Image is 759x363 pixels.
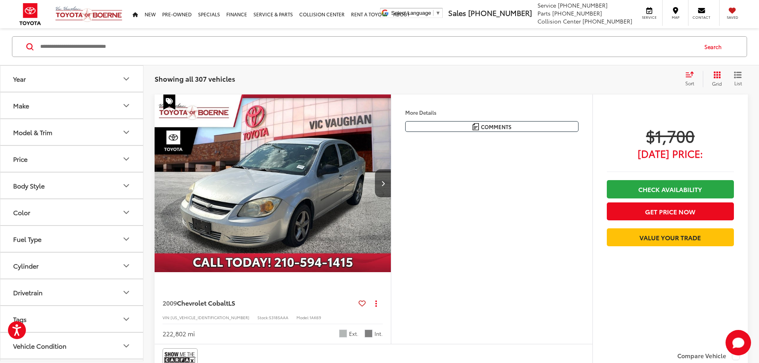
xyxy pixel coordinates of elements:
[13,182,45,189] div: Body Style
[163,298,177,307] span: 2009
[685,80,694,86] span: Sort
[607,228,734,246] a: Value Your Trade
[607,149,734,157] span: [DATE] Price:
[13,288,43,296] div: Drivetrain
[667,15,684,20] span: Map
[339,330,347,337] span: Silver Ice Metallic
[122,74,131,84] div: Year
[537,17,581,25] span: Collision Center
[0,146,144,172] button: PricePrice
[0,306,144,332] button: TagsTags
[228,298,235,307] span: LS
[163,94,175,110] span: Special
[0,173,144,198] button: Body StyleBody Style
[122,234,131,244] div: Fuel Type
[375,169,391,197] button: Next image
[703,71,728,87] button: Grid View
[13,102,29,109] div: Make
[0,119,144,145] button: Model & TrimModel & Trim
[0,253,144,279] button: CylinderCylinder
[365,330,373,337] span: Gray
[13,315,27,323] div: Tags
[154,94,392,272] a: 2009 Chevrolet Cobalt LS2009 Chevrolet Cobalt LS2009 Chevrolet Cobalt LS2009 Chevrolet Cobalt LS
[375,330,383,337] span: Int.
[405,110,579,115] h4: More Details
[13,262,39,269] div: Cylinder
[122,208,131,217] div: Color
[724,15,741,20] span: Saved
[0,199,144,225] button: ColorColor
[155,74,235,83] span: Showing all 307 vehicles
[391,10,441,16] a: Select Language​
[13,128,52,136] div: Model & Trim
[13,155,27,163] div: Price
[468,8,532,18] span: [PHONE_NUMBER]
[13,208,30,216] div: Color
[0,279,144,305] button: DrivetrainDrivetrain
[473,123,479,130] img: Comments
[375,300,377,306] span: dropdown dots
[171,314,249,320] span: [US_VEHICLE_IDENTIFICATION_NUMBER]
[728,71,748,87] button: List View
[122,261,131,271] div: Cylinder
[122,101,131,110] div: Make
[122,341,131,351] div: Vehicle Condition
[296,314,310,320] span: Model:
[0,333,144,359] button: Vehicle ConditionVehicle Condition
[405,121,579,132] button: Comments
[640,15,658,20] span: Service
[681,71,703,87] button: Select sort value
[582,17,632,25] span: [PHONE_NUMBER]
[13,75,26,82] div: Year
[163,329,195,338] div: 222,802 mi
[122,181,131,190] div: Body Style
[13,235,41,243] div: Fuel Type
[607,180,734,198] a: Check Availability
[391,10,431,16] span: Select Language
[697,37,733,57] button: Search
[177,298,228,307] span: Chevrolet Cobalt
[558,1,608,9] span: [PHONE_NUMBER]
[433,10,433,16] span: ​
[122,314,131,324] div: Tags
[310,314,321,320] span: 1AK69
[537,1,556,9] span: Service
[349,330,359,337] span: Ext.
[726,330,751,355] svg: Start Chat
[0,92,144,118] button: MakeMake
[481,123,512,131] span: Comments
[154,94,392,273] img: 2009 Chevrolet Cobalt LS
[122,128,131,137] div: Model & Trim
[369,296,383,310] button: Actions
[39,37,697,56] input: Search by Make, Model, or Keyword
[552,9,602,17] span: [PHONE_NUMBER]
[257,314,269,320] span: Stock:
[448,8,466,18] span: Sales
[0,66,144,92] button: YearYear
[13,342,67,349] div: Vehicle Condition
[607,126,734,145] span: $1,700
[435,10,441,16] span: ▼
[122,154,131,164] div: Price
[677,352,740,360] label: Compare Vehicle
[734,80,742,86] span: List
[269,314,288,320] span: 53185AAA
[0,226,144,252] button: Fuel TypeFuel Type
[726,330,751,355] button: Toggle Chat Window
[712,80,722,87] span: Grid
[163,298,355,307] a: 2009Chevrolet CobaltLS
[55,6,123,22] img: Vic Vaughan Toyota of Boerne
[537,9,551,17] span: Parts
[607,202,734,220] button: Get Price Now
[122,288,131,297] div: Drivetrain
[154,94,392,272] div: 2009 Chevrolet Cobalt LS 0
[163,314,171,320] span: VIN:
[692,15,710,20] span: Contact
